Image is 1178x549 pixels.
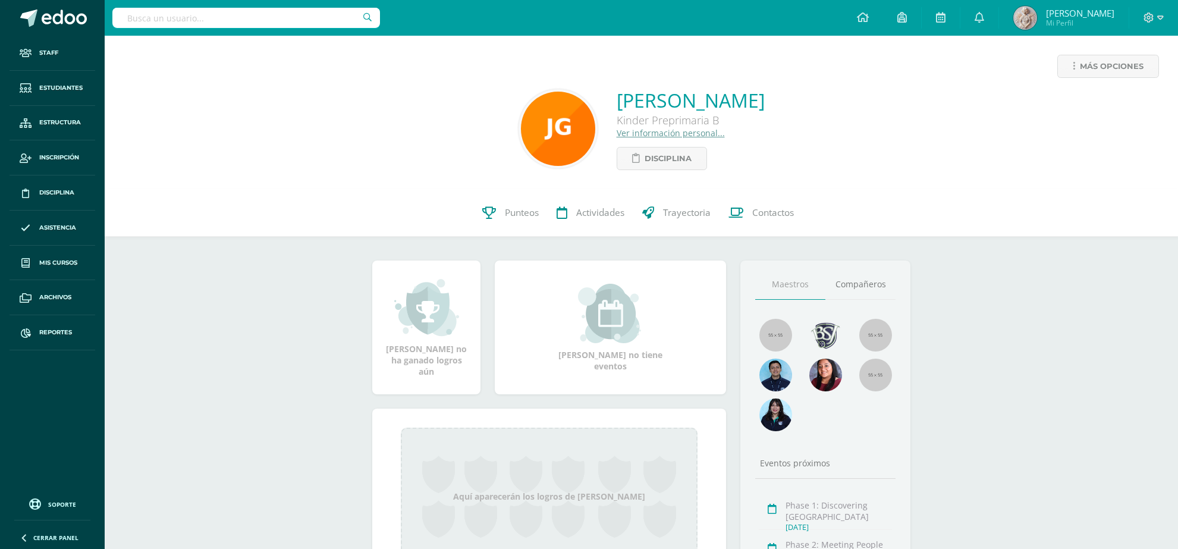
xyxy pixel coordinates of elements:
[39,223,76,233] span: Asistencia
[10,211,95,246] a: Asistencia
[39,48,58,58] span: Staff
[1013,6,1037,30] img: 0721312b14301b3cebe5de6252ad211a.png
[10,175,95,211] a: Disciplina
[1046,18,1114,28] span: Mi Perfil
[10,36,95,71] a: Staff
[1080,55,1144,77] span: Más opciones
[633,189,720,237] a: Trayectoria
[809,319,842,352] img: 231c7e80022bf159117d9ce304071113.png
[10,246,95,281] a: Mis cursos
[39,328,72,337] span: Reportes
[548,189,633,237] a: Actividades
[752,206,794,219] span: Contactos
[39,188,74,197] span: Disciplina
[551,284,670,372] div: [PERSON_NAME] no tiene eventos
[617,113,765,127] div: Kinder Preprimaria B
[645,148,692,170] span: Disciplina
[112,8,380,28] input: Busca un usuario...
[578,284,643,343] img: event_small.png
[39,258,77,268] span: Mis cursos
[39,293,71,302] span: Archivos
[755,269,825,300] a: Maestros
[521,92,595,166] img: 1ed06559e7d14a5295f53054d5fa3c4a.png
[617,127,725,139] a: Ver información personal...
[786,522,892,532] div: [DATE]
[39,118,81,127] span: Estructura
[720,189,803,237] a: Contactos
[759,359,792,391] img: 8f174f9ec83d682dfb8124fd4ef1c5f7.png
[473,189,548,237] a: Punteos
[10,71,95,106] a: Estudiantes
[39,83,83,93] span: Estudiantes
[10,106,95,141] a: Estructura
[759,399,792,431] img: d19080f2c8c7820594ba88805777092c.png
[10,315,95,350] a: Reportes
[10,140,95,175] a: Inscripción
[617,147,707,170] a: Disciplina
[617,87,765,113] a: [PERSON_NAME]
[759,319,792,352] img: 55x55
[663,206,711,219] span: Trayectoria
[809,359,842,391] img: 793c0cca7fcd018feab202218d1df9f6.png
[14,495,90,512] a: Soporte
[394,278,459,337] img: achievement_small.png
[859,359,892,391] img: 55x55
[1057,55,1159,78] a: Más opciones
[825,269,896,300] a: Compañeros
[39,153,79,162] span: Inscripción
[48,500,76,509] span: Soporte
[576,206,624,219] span: Actividades
[859,319,892,352] img: 55x55
[384,278,469,377] div: [PERSON_NAME] no ha ganado logros aún
[10,280,95,315] a: Archivos
[33,534,78,542] span: Cerrar panel
[1046,7,1114,19] span: [PERSON_NAME]
[755,457,896,469] div: Eventos próximos
[786,500,892,522] div: Phase 1: Discovering [GEOGRAPHIC_DATA]
[505,206,539,219] span: Punteos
